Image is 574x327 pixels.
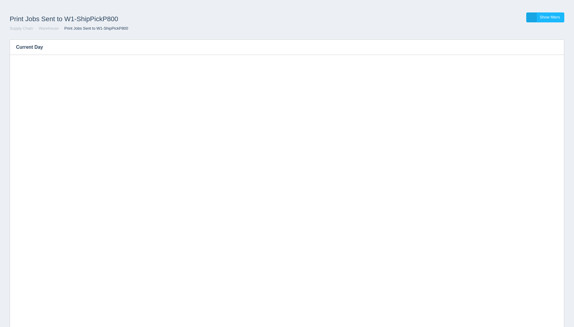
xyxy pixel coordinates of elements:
a: Warehouse [39,26,59,31]
h3: Current Day [10,40,546,55]
h1: Print Jobs Sent to W1-ShipPickP800 [10,12,287,26]
span: Show filters [540,15,560,19]
li: Print Jobs Sent to W1-ShipPickP800 [60,26,128,31]
a: Show filters [526,12,564,22]
a: Supply Chain [10,26,33,31]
